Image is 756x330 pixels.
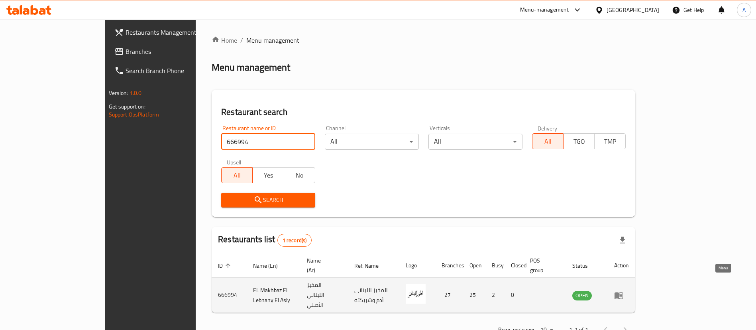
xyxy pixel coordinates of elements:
[572,261,598,271] span: Status
[505,253,524,278] th: Closed
[240,36,243,45] li: /
[252,167,284,183] button: Yes
[435,278,463,313] td: 27
[325,134,419,150] div: All
[530,256,557,275] span: POS group
[277,234,312,247] div: Total records count
[463,278,485,313] td: 25
[536,136,560,147] span: All
[485,253,505,278] th: Busy
[126,66,225,75] span: Search Branch Phone
[608,253,635,278] th: Action
[435,253,463,278] th: Branches
[109,101,145,112] span: Get support on:
[108,23,231,42] a: Restaurants Management
[348,278,399,313] td: المخبز اللبناني أدم وشريكته
[538,125,558,131] label: Delivery
[130,88,142,98] span: 1.0.0
[354,261,389,271] span: Ref. Name
[485,278,505,313] td: 2
[218,233,312,247] h2: Restaurants list
[406,284,426,304] img: EL Makhbaz El Lebnany El Asly
[221,106,626,118] h2: Restaurant search
[428,134,522,150] div: All
[247,278,300,313] td: EL Makhbaz El Lebnany El Asly
[463,253,485,278] th: Open
[218,261,233,271] span: ID
[563,133,595,149] button: TGO
[300,278,348,313] td: المخبز اللبناني الأصلي
[607,6,659,14] div: [GEOGRAPHIC_DATA]
[594,133,626,149] button: TMP
[221,134,315,150] input: Search for restaurant name or ID..
[520,5,569,15] div: Menu-management
[505,278,524,313] td: 0
[109,109,159,120] a: Support.OpsPlatform
[567,136,591,147] span: TGO
[221,167,253,183] button: All
[742,6,746,14] span: A
[613,231,632,250] div: Export file
[532,133,564,149] button: All
[278,237,312,244] span: 1 record(s)
[108,42,231,61] a: Branches
[227,159,242,165] label: Upsell
[284,167,315,183] button: No
[221,193,315,207] button: Search
[287,170,312,181] span: No
[212,36,635,45] nav: breadcrumb
[225,170,249,181] span: All
[212,253,635,313] table: enhanced table
[598,136,622,147] span: TMP
[228,195,309,205] span: Search
[246,36,299,45] span: Menu management
[126,47,225,56] span: Branches
[253,261,288,271] span: Name (En)
[109,88,128,98] span: Version:
[256,170,281,181] span: Yes
[307,256,339,275] span: Name (Ar)
[108,61,231,80] a: Search Branch Phone
[212,61,290,74] h2: Menu management
[399,253,435,278] th: Logo
[126,28,225,37] span: Restaurants Management
[572,291,592,300] span: OPEN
